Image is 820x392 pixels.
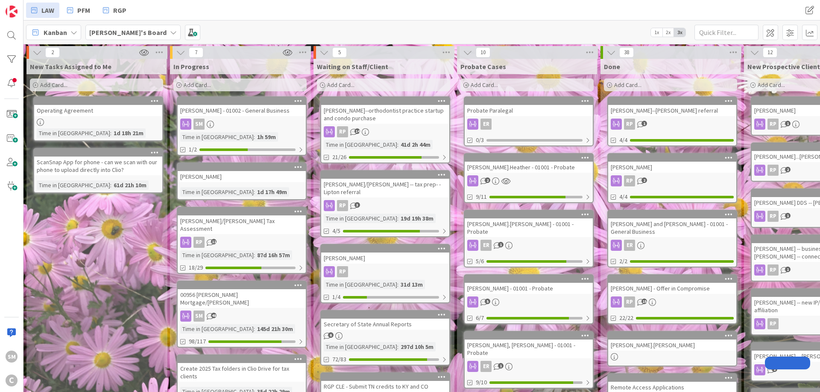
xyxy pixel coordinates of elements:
[464,210,594,267] a: [PERSON_NAME].[PERSON_NAME] - 01001 - ProbateER5/6
[111,128,146,138] div: 1d 18h 21m
[324,214,397,223] div: Time in [GEOGRAPHIC_DATA]
[34,149,162,175] div: ScanSnap App for phone - can we scan with our phone to upload directly into Clio?
[337,266,348,277] div: RP
[41,5,54,15] span: LAW
[254,187,255,197] span: :
[254,132,255,142] span: :
[184,81,211,89] span: Add Card...
[398,214,436,223] div: 19d 19h 38m
[173,62,209,71] span: In Progress
[619,47,634,58] span: 38
[178,119,306,130] div: SM
[767,318,779,329] div: RP
[608,211,736,237] div: [PERSON_NAME] and [PERSON_NAME] - 01001 - General Business
[476,314,484,322] span: 6/7
[465,283,593,294] div: [PERSON_NAME] - 01001 - Probate
[471,81,498,89] span: Add Card...
[34,105,162,116] div: Operating Agreement
[332,47,347,58] span: 5
[180,324,254,334] div: Time in [GEOGRAPHIC_DATA]
[607,96,737,146] a: [PERSON_NAME]--[PERSON_NAME] referralRP4/4
[178,355,306,382] div: Create 2025 Tax folders in Clio Drive for tax clients
[113,5,126,15] span: RGP
[485,177,490,183] span: 2
[254,250,255,260] span: :
[465,361,593,372] div: ER
[608,218,736,237] div: [PERSON_NAME] and [PERSON_NAME] - 01001 - General Business
[178,163,306,182] div: [PERSON_NAME]
[37,180,110,190] div: Time in [GEOGRAPHIC_DATA]
[480,240,492,251] div: ER
[178,289,306,308] div: 00956 [PERSON_NAME] Mortgage/[PERSON_NAME]
[255,187,289,197] div: 1d 17h 49m
[6,351,18,363] div: SM
[465,105,593,116] div: Probate Paralegal
[465,119,593,130] div: ER
[758,81,785,89] span: Add Card...
[619,136,627,145] span: 4/4
[464,96,594,146] a: Probate ParalegalER0/3
[608,154,736,173] div: [PERSON_NAME]
[608,296,736,308] div: RP
[624,296,635,308] div: RP
[193,237,205,248] div: RP
[44,27,67,38] span: Kanban
[608,340,736,351] div: [PERSON_NAME].[PERSON_NAME]
[614,81,641,89] span: Add Card...
[254,324,255,334] span: :
[177,96,307,156] a: [PERSON_NAME] - 01002 - General BusinessSMTime in [GEOGRAPHIC_DATA]:1h 59m1/2
[321,266,449,277] div: RP
[321,200,449,211] div: RP
[464,153,594,203] a: [PERSON_NAME].Heather - 01001 - Probate9/11
[397,214,398,223] span: :
[476,136,484,145] span: 0/3
[77,5,90,15] span: PFM
[324,342,397,351] div: Time in [GEOGRAPHIC_DATA]
[321,171,449,197] div: [PERSON_NAME]/[PERSON_NAME] -- tax prep- - Lipton referral
[485,299,490,304] span: 5
[641,299,647,304] span: 15
[320,244,450,303] a: [PERSON_NAME]RPTime in [GEOGRAPHIC_DATA]:31d 13m1/4
[178,282,306,308] div: 00956 [PERSON_NAME] Mortgage/[PERSON_NAME]
[178,311,306,322] div: SM
[767,165,779,176] div: RP
[607,153,737,203] a: [PERSON_NAME]RP4/4
[465,97,593,116] div: Probate Paralegal
[465,218,593,237] div: [PERSON_NAME].[PERSON_NAME] - 01001 - Probate
[608,332,736,351] div: [PERSON_NAME].[PERSON_NAME]
[476,378,487,387] span: 9/10
[476,257,484,266] span: 5/6
[177,163,307,200] a: [PERSON_NAME]Time in [GEOGRAPHIC_DATA]:1d 17h 49m
[498,242,504,247] span: 1
[354,128,360,134] span: 14
[255,324,295,334] div: 145d 21h 30m
[178,237,306,248] div: RP
[607,210,737,267] a: [PERSON_NAME] and [PERSON_NAME] - 01001 - General BusinessER2/2
[619,314,633,322] span: 22/22
[465,275,593,294] div: [PERSON_NAME] - 01001 - Probate
[37,128,110,138] div: Time in [GEOGRAPHIC_DATA]
[641,177,647,183] span: 2
[320,96,450,163] a: [PERSON_NAME]--orthodontist practice startup and condo purchaseRPTime in [GEOGRAPHIC_DATA]:41d 2h...
[694,25,758,40] input: Quick Filter...
[89,28,167,37] b: [PERSON_NAME]'s Board
[763,47,777,58] span: 12
[26,3,59,18] a: LAW
[111,180,149,190] div: 61d 21h 10m
[321,245,449,264] div: [PERSON_NAME]
[619,257,627,266] span: 2/2
[178,363,306,382] div: Create 2025 Tax folders in Clio Drive for tax clients
[464,274,594,324] a: [PERSON_NAME] - 01001 - Probate6/7
[674,28,685,37] span: 3x
[178,208,306,234] div: [PERSON_NAME]/[PERSON_NAME] Tax Assessment
[624,175,635,186] div: RP
[608,175,736,186] div: RP
[662,28,674,37] span: 2x
[332,293,340,302] span: 1/4
[398,342,436,351] div: 297d 10h 5m
[464,331,594,389] a: [PERSON_NAME], [PERSON_NAME] - 01001 - ProbateER9/10
[178,105,306,116] div: [PERSON_NAME] - 01002 - General Business
[177,207,307,274] a: [PERSON_NAME]/[PERSON_NAME] Tax AssessmentRPTime in [GEOGRAPHIC_DATA]:87d 16h 57m18/29
[180,132,254,142] div: Time in [GEOGRAPHIC_DATA]
[321,97,449,124] div: [PERSON_NAME]--orthodontist practice startup and condo purchase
